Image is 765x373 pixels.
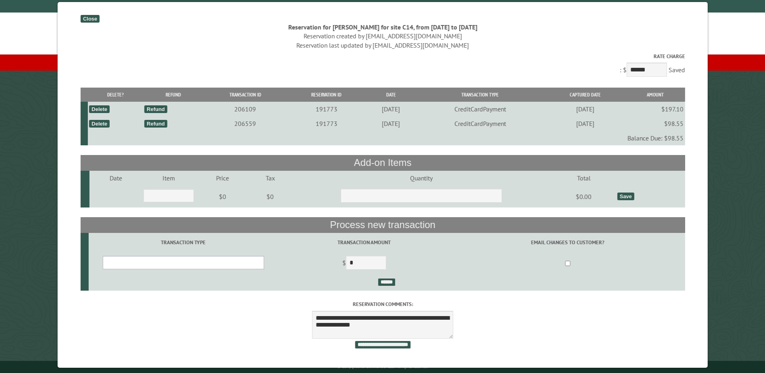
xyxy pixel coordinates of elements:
label: Transaction Type [90,239,277,246]
td: $0.00 [552,185,616,208]
div: Save [617,193,634,200]
span: Saved [668,66,685,74]
td: Price [195,171,250,185]
div: Close [80,15,99,23]
td: CreditCardPayment [415,116,544,131]
th: Amount [626,88,685,102]
td: $98.55 [626,116,685,131]
div: Delete [89,105,110,113]
th: Captured Date [544,88,626,102]
td: Quantity [291,171,552,185]
th: Refund [143,88,203,102]
th: Date [366,88,415,102]
td: 191773 [287,102,366,116]
td: Date [90,171,142,185]
div: Reservation for [PERSON_NAME] for site C14, from [DATE] to [DATE] [80,23,685,31]
td: [DATE] [544,116,626,131]
div: : $ [80,52,685,79]
small: © Campground Commander LLC. All rights reserved. [337,364,428,369]
div: Delete [89,120,110,128]
td: CreditCardPayment [415,102,544,116]
td: Tax [249,171,291,185]
label: Reservation comments: [80,300,685,308]
td: 191773 [287,116,366,131]
td: Balance Due: $98.55 [88,131,684,145]
th: Delete? [88,88,143,102]
td: [DATE] [544,102,626,116]
td: [DATE] [366,116,415,131]
th: Reservation ID [287,88,366,102]
th: Process new transaction [80,217,685,233]
label: Email changes to customer? [452,239,684,246]
label: Transaction Amount [279,239,449,246]
th: Transaction Type [415,88,544,102]
td: $0 [195,185,250,208]
td: [DATE] [366,102,415,116]
td: Item [142,171,195,185]
td: Total [552,171,616,185]
div: Refund [144,120,167,128]
div: Reservation created by [EMAIL_ADDRESS][DOMAIN_NAME] [80,31,685,40]
td: $197.10 [626,102,685,116]
label: Rate Charge [80,52,685,60]
th: Transaction ID [204,88,287,102]
div: Reservation last updated by [EMAIL_ADDRESS][DOMAIN_NAME] [80,41,685,50]
td: 206109 [204,102,287,116]
td: 206559 [204,116,287,131]
th: Add-on Items [80,155,685,170]
td: $0 [249,185,291,208]
div: Refund [144,105,167,113]
td: $ [278,252,450,275]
